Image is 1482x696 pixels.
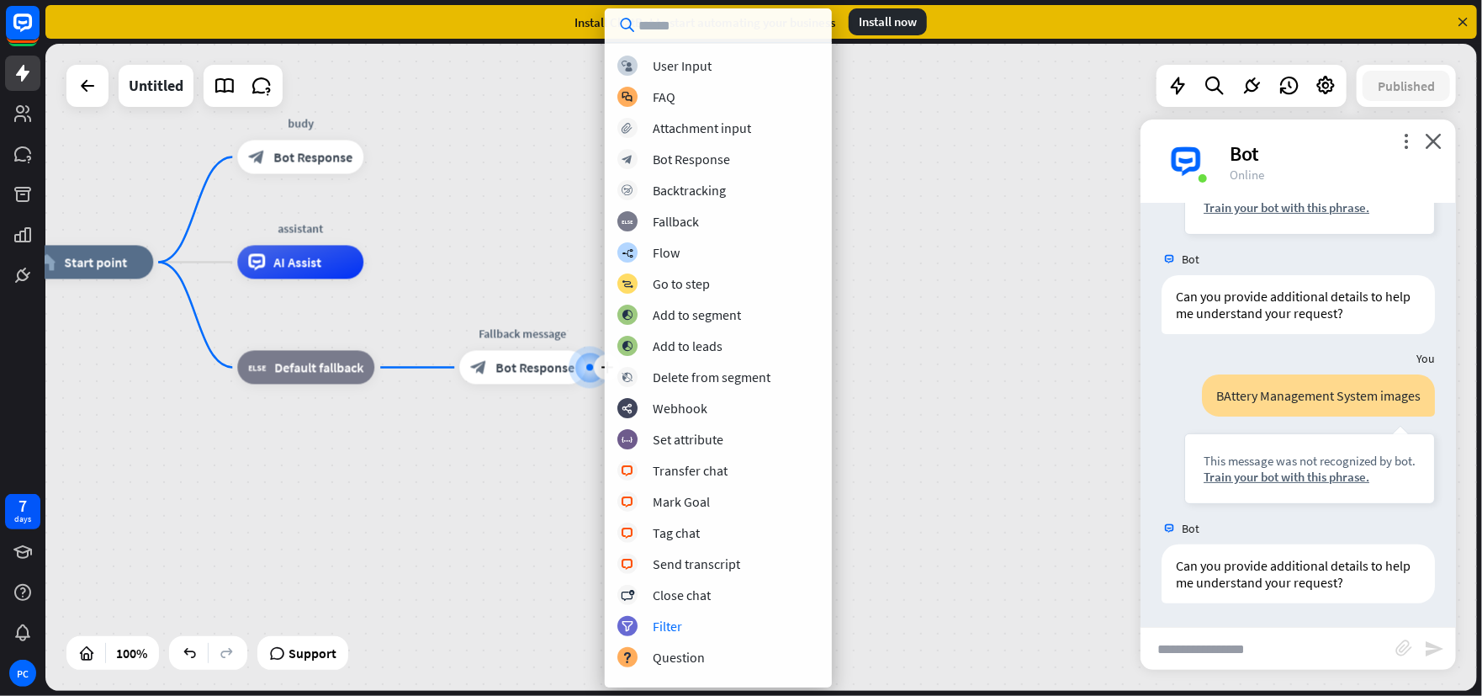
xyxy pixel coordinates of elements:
i: block_close_chat [621,590,634,601]
div: Filter [653,618,682,635]
span: Bot [1182,521,1199,536]
div: Bot Response [653,151,730,167]
div: Add to segment [653,306,741,323]
span: Default fallback [274,359,363,376]
div: Mark Goal [653,493,710,510]
div: Close chat [653,587,711,603]
i: filter [622,621,633,632]
div: FAQ [653,88,675,105]
i: webhooks [622,403,633,414]
div: Question [653,649,705,666]
i: block_livechat [622,497,634,507]
i: block_livechat [622,465,634,476]
div: Webhook [653,400,707,417]
div: Fallback message [447,326,598,343]
div: Attachment input [653,120,751,136]
div: budy [225,115,376,132]
a: 7 days [5,494,40,529]
i: block_attachment [622,123,633,134]
div: Delete from segment [653,369,770,385]
span: Bot Response [273,149,352,166]
i: block_fallback [248,359,266,376]
i: send [1424,639,1444,659]
span: Support [288,640,336,667]
i: builder_tree [622,247,633,258]
div: User Input [653,57,712,74]
div: Tag chat [653,524,700,541]
i: block_attachment [1395,640,1412,656]
button: Open LiveChat chat widget [13,7,64,57]
div: Train your bot with this phrase. [1204,469,1416,485]
span: Bot Response [495,359,574,376]
div: PC [9,660,36,687]
div: assistant [225,220,376,237]
i: block_bot_response [248,149,265,166]
div: Go to step [653,275,710,292]
div: Install now [849,8,927,35]
span: AI Assist [273,254,321,271]
div: Set attribute [653,431,723,448]
i: block_livechat [622,559,634,570]
div: days [14,513,31,525]
i: block_add_to_segment [622,310,633,321]
i: block_set_attribute [622,434,633,445]
div: Backtracking [653,182,726,199]
i: block_backtracking [622,185,633,196]
span: Start point [64,254,127,271]
div: Can you provide additional details to help me understand your request? [1162,275,1435,334]
div: Can you provide additional details to help me understand your request? [1162,545,1435,603]
div: 7 [19,498,27,513]
i: close [1425,133,1442,149]
button: Published [1363,71,1450,101]
i: block_add_to_segment [622,341,633,352]
i: block_question [622,652,632,663]
div: Train your bot with this phrase. [1204,199,1416,215]
i: block_bot_response [622,154,633,165]
i: block_livechat [622,528,634,539]
i: block_faq [622,92,633,103]
i: plus [601,362,613,374]
div: Untitled [129,65,183,107]
span: You [1416,351,1435,366]
div: Transfer chat [653,462,728,479]
i: block_fallback [622,216,633,227]
i: more_vert [1398,133,1414,149]
div: This message was not recognized by bot. [1204,453,1416,469]
i: home_2 [38,254,56,271]
div: 100% [111,640,152,667]
div: Fallback [653,213,699,230]
i: block_bot_response [470,359,487,376]
div: Send transcript [653,555,740,572]
i: block_delete_from_segment [622,372,633,383]
div: BAttery Management System images [1202,375,1435,417]
div: Add to leads [653,337,722,354]
div: Flow [653,244,680,261]
div: Bot [1230,141,1436,167]
i: block_goto [622,279,633,290]
div: Online [1230,167,1436,183]
span: Bot [1182,252,1199,267]
i: block_user_input [622,61,633,72]
div: Install ChatBot to start automating your business [574,14,835,30]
